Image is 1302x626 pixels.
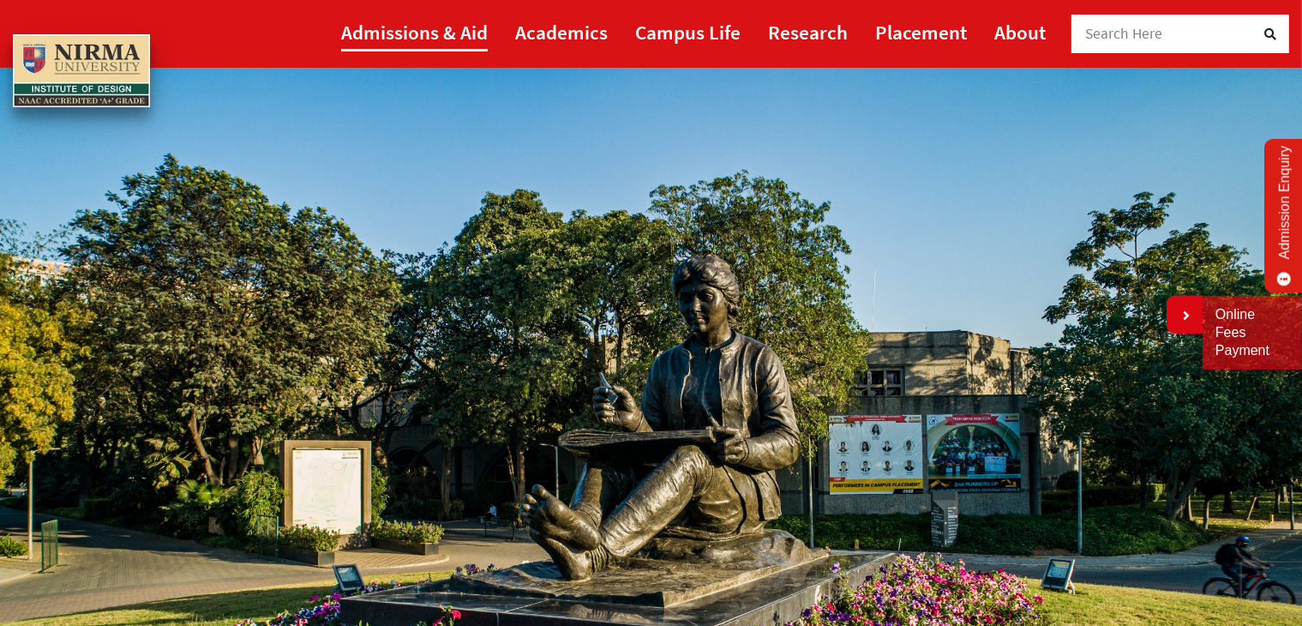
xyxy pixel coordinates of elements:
[994,13,1046,51] a: About
[341,13,488,51] a: Admissions & Aid
[1085,24,1163,43] span: Search Here
[1215,306,1289,359] a: Online Fees Payment
[635,13,741,51] a: Campus Life
[875,13,967,51] a: Placement
[515,13,608,51] a: Academics
[13,34,150,108] img: main_logo
[768,13,848,51] a: Research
